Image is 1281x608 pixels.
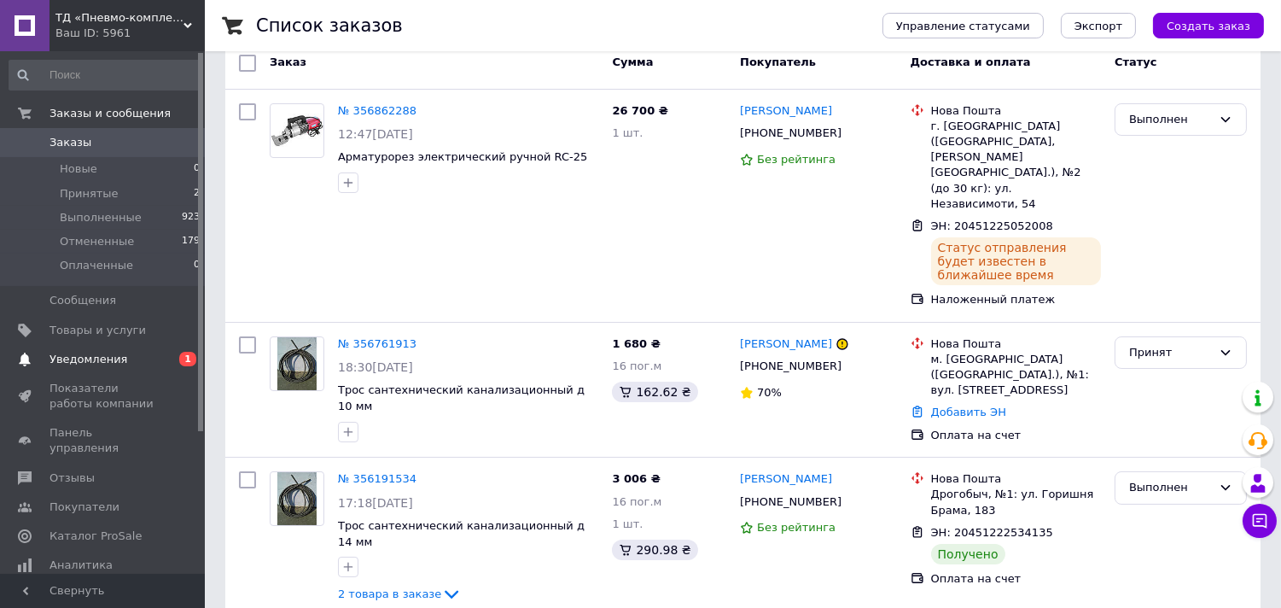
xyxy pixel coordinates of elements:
div: Наложенный платеж [931,292,1101,307]
span: 12:47[DATE] [338,127,413,141]
a: Трос сантехнический канализационный д 14 мм [338,519,585,548]
a: Фото товару [270,336,324,391]
button: Экспорт [1061,13,1136,38]
span: 17:18[DATE] [338,496,413,510]
div: Выполнен [1129,111,1212,129]
div: Нова Пошта [931,336,1101,352]
img: Фото товару [277,337,317,390]
span: 16 пог.м [612,495,661,508]
span: Заказ [270,56,306,68]
div: Принят [1129,344,1212,362]
div: г. [GEOGRAPHIC_DATA] ([GEOGRAPHIC_DATA], [PERSON_NAME][GEOGRAPHIC_DATA].), №2 (до 30 кг): ул. Нез... [931,119,1101,212]
span: Оплаченные [60,258,133,273]
span: Аналитика [49,558,113,573]
div: Нова Пошта [931,471,1101,487]
span: 179 [182,234,200,249]
a: № 356761913 [338,337,416,350]
a: [PERSON_NAME] [740,336,832,353]
span: Доставка и оплата [911,56,1031,68]
span: Покупатель [740,56,816,68]
a: [PERSON_NAME] [740,471,832,488]
div: [PHONE_NUMBER] [737,491,845,513]
img: Фото товару [277,472,317,525]
div: Ваш ID: 5961 [55,26,205,41]
a: 2 товара в заказе [338,588,462,600]
div: Выполнен [1129,479,1212,497]
span: 26 700 ₴ [612,104,667,117]
span: Сообщения [49,293,116,308]
img: Фото товару [271,114,323,147]
a: Фото товару [270,103,324,158]
h1: Список заказов [256,15,403,36]
span: 0 [194,161,200,177]
span: Принятые [60,186,119,202]
div: [PHONE_NUMBER] [737,122,845,144]
span: 923 [182,210,200,225]
span: 18:30[DATE] [338,360,413,374]
span: 2 [194,186,200,202]
input: Поиск [9,60,201,91]
span: Заказы и сообщения [49,106,171,121]
div: 290.98 ₴ [612,540,697,560]
span: Без рейтинга [757,521,836,534]
a: Фото товару [270,471,324,526]
span: 1 [179,352,196,366]
span: Сумма [612,56,653,68]
span: 0 [194,258,200,273]
span: Панель управления [49,425,158,456]
div: 162.62 ₴ [612,382,697,402]
span: 1 шт. [612,517,643,530]
span: Статус [1115,56,1157,68]
button: Чат с покупателем [1243,504,1277,538]
a: № 356191534 [338,472,416,485]
span: ТД «Пневмо-комплект» [55,10,183,26]
button: Управление статусами [882,13,1044,38]
span: ЭН: 20451222534135 [931,526,1053,539]
a: № 356862288 [338,104,416,117]
span: ЭН: 20451225052008 [931,219,1053,232]
span: Отзывы [49,471,95,486]
span: Создать заказ [1167,20,1250,32]
span: Уведомления [49,352,127,367]
div: Дрогобыч, №1: ул. Горишня Брама, 183 [931,487,1101,517]
a: [PERSON_NAME] [740,103,832,120]
div: Оплата на счет [931,571,1101,587]
a: Создать заказ [1136,19,1264,32]
span: Показатели работы компании [49,381,158,412]
span: Управление статусами [896,20,1030,32]
span: 1 шт. [612,126,643,139]
div: Получено [931,544,1005,564]
span: 3 006 ₴ [612,472,660,485]
span: Отмененные [60,234,134,249]
div: Нова Пошта [931,103,1101,119]
div: [PHONE_NUMBER] [737,355,845,377]
span: Заказы [49,135,91,150]
div: Оплата на счет [931,428,1101,443]
span: Выполненные [60,210,142,225]
span: Каталог ProSale [49,529,142,544]
div: Статус отправления будет известен в ближайшее время [931,237,1101,285]
span: 16 пог.м [612,360,661,372]
a: Арматурорез электрический ручной RC-25 [338,150,587,163]
span: 70% [757,386,782,399]
div: м. [GEOGRAPHIC_DATA] ([GEOGRAPHIC_DATA].), №1: вул. [STREET_ADDRESS] [931,352,1101,399]
span: 2 товара в заказе [338,588,441,600]
span: Товары и услуги [49,323,146,338]
span: Экспорт [1074,20,1122,32]
a: Добавить ЭН [931,406,1006,418]
span: Новые [60,161,97,177]
span: Покупатели [49,500,119,515]
button: Создать заказ [1153,13,1264,38]
span: Без рейтинга [757,153,836,166]
a: Трос сантехнический канализационный д 10 мм [338,383,585,412]
span: 1 680 ₴ [612,337,660,350]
